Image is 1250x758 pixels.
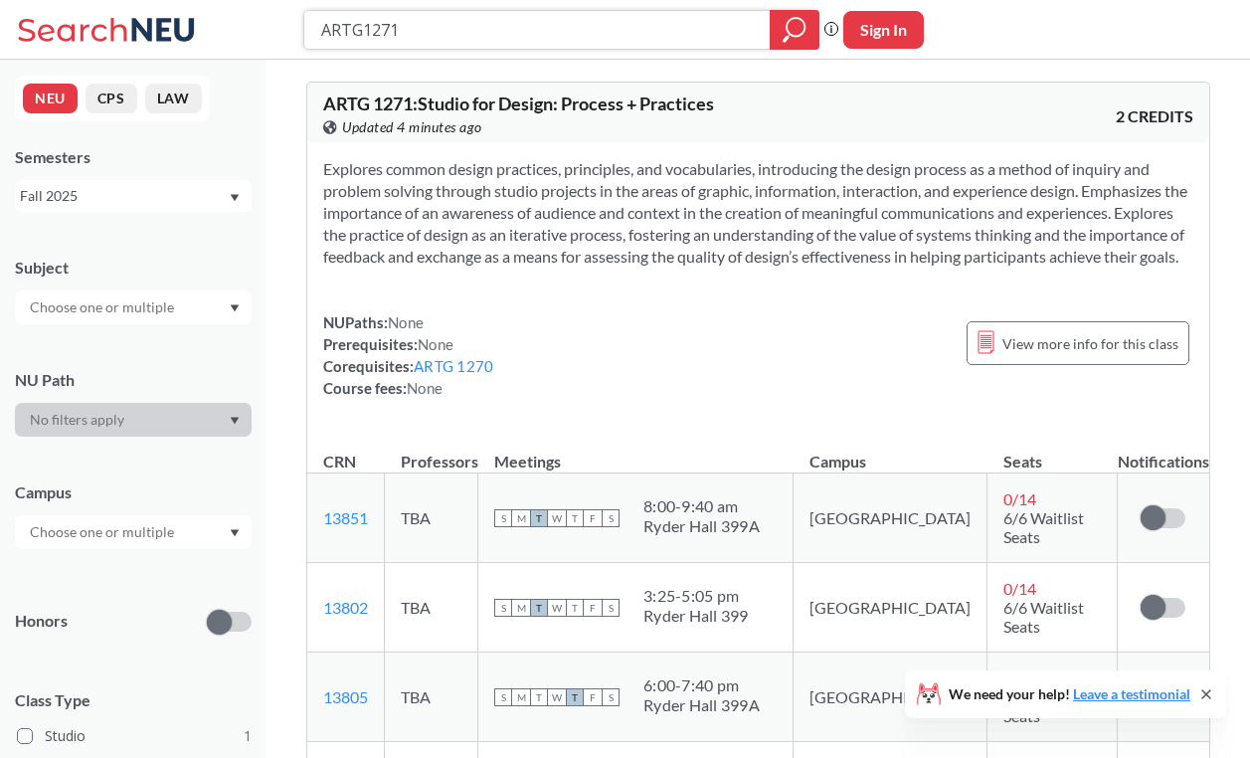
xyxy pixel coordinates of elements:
div: Ryder Hall 399A [643,516,760,536]
input: Choose one or multiple [20,520,187,544]
div: Semesters [15,146,252,168]
span: S [494,688,512,706]
span: S [494,509,512,527]
span: View more info for this class [1002,331,1178,356]
div: CRN [323,451,356,473]
svg: magnifying glass [783,16,806,44]
span: S [602,599,620,617]
section: Explores common design practices, principles, and vocabularies, introducing the design process as... [323,158,1193,268]
svg: Dropdown arrow [230,529,240,537]
span: F [584,688,602,706]
td: [GEOGRAPHIC_DATA] [794,474,987,563]
svg: Dropdown arrow [230,417,240,425]
span: T [566,599,584,617]
th: Notifications [1118,431,1209,474]
span: 1 [244,725,252,747]
div: 3:25 - 5:05 pm [643,586,749,606]
label: Studio [17,723,252,749]
span: T [530,509,548,527]
div: Dropdown arrow [15,403,252,437]
th: Campus [794,431,987,474]
span: We need your help! [949,687,1190,701]
p: Honors [15,610,68,633]
span: 0 / 14 [1003,668,1036,687]
span: 0 / 14 [1003,489,1036,508]
a: 13802 [323,598,368,617]
div: NU Path [15,369,252,391]
div: Dropdown arrow [15,290,252,324]
td: [GEOGRAPHIC_DATA] [794,653,987,742]
th: Professors [385,431,478,474]
span: M [512,599,530,617]
span: S [602,688,620,706]
span: None [407,379,443,397]
td: [GEOGRAPHIC_DATA] [794,563,987,653]
span: M [512,688,530,706]
span: S [494,599,512,617]
input: Choose one or multiple [20,295,187,319]
button: CPS [86,84,137,113]
span: M [512,509,530,527]
button: LAW [145,84,202,113]
span: ARTG 1271 : Studio for Design: Process + Practices [323,93,714,114]
th: Meetings [478,431,794,474]
div: Campus [15,481,252,503]
span: 6/6 Waitlist Seats [1003,598,1084,636]
span: None [388,313,424,331]
span: Class Type [15,689,252,711]
div: Fall 2025Dropdown arrow [15,180,252,212]
div: Fall 2025 [20,185,228,207]
a: 13851 [323,508,368,527]
td: TBA [385,653,478,742]
div: magnifying glass [770,10,819,50]
span: T [566,688,584,706]
span: F [584,509,602,527]
svg: Dropdown arrow [230,194,240,202]
span: 2 CREDITS [1116,105,1193,127]
span: S [602,509,620,527]
th: Seats [987,431,1118,474]
div: Subject [15,257,252,279]
a: Leave a testimonial [1073,685,1190,702]
button: Sign In [843,11,924,49]
span: F [584,599,602,617]
span: T [566,509,584,527]
span: W [548,599,566,617]
div: 8:00 - 9:40 am [643,496,760,516]
div: 6:00 - 7:40 pm [643,675,760,695]
div: Ryder Hall 399 [643,606,749,626]
input: Class, professor, course number, "phrase" [319,13,756,47]
div: NUPaths: Prerequisites: Corequisites: Course fees: [323,311,493,399]
span: Updated 4 minutes ago [342,116,482,138]
td: TBA [385,474,478,563]
span: W [548,688,566,706]
span: 0 / 14 [1003,579,1036,598]
span: 6/6 Waitlist Seats [1003,508,1084,546]
button: NEU [23,84,78,113]
svg: Dropdown arrow [230,304,240,312]
span: None [418,335,453,353]
div: Dropdown arrow [15,515,252,549]
a: ARTG 1270 [414,357,493,375]
div: Ryder Hall 399A [643,695,760,715]
span: T [530,599,548,617]
td: TBA [385,563,478,653]
span: W [548,509,566,527]
span: T [530,688,548,706]
a: 13805 [323,687,368,706]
